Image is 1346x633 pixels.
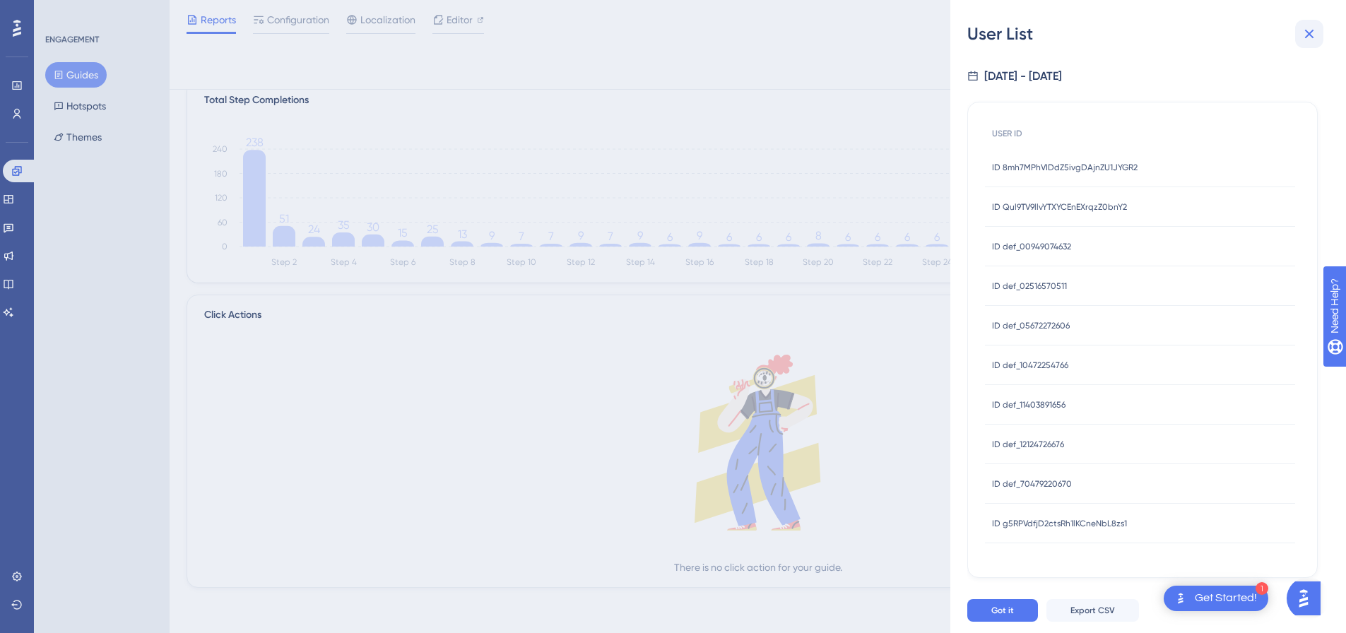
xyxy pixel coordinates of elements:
span: ID g5RPVdfjD2ctsRh1lKCneNbL8zs1 [992,518,1127,529]
span: Export CSV [1070,605,1115,616]
span: ID Qul9TV9llvYTXYCEnEXrqzZ0bnY2 [992,201,1127,213]
span: USER ID [992,128,1022,139]
span: ID def_00949074632 [992,241,1071,252]
span: Need Help? [33,4,88,20]
div: 1 [1256,582,1268,595]
div: [DATE] - [DATE] [984,68,1062,85]
div: User List [967,23,1329,45]
span: ID def_70479220670 [992,478,1072,490]
iframe: UserGuiding AI Assistant Launcher [1287,577,1329,620]
span: Got it [991,605,1014,616]
button: Export CSV [1046,599,1139,622]
span: ID 8mh7MPhVIDdZ5ivgDAjnZU1JYGR2 [992,162,1138,173]
button: Got it [967,599,1038,622]
span: ID def_02516570511 [992,280,1067,292]
span: ID def_11403891656 [992,399,1065,410]
div: Open Get Started! checklist, remaining modules: 1 [1164,586,1268,611]
span: ID def_05672272606 [992,320,1070,331]
div: Get Started! [1195,591,1257,606]
img: launcher-image-alternative-text [1172,590,1189,607]
span: ID def_12124726676 [992,439,1064,450]
span: ID def_10472254766 [992,360,1068,371]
